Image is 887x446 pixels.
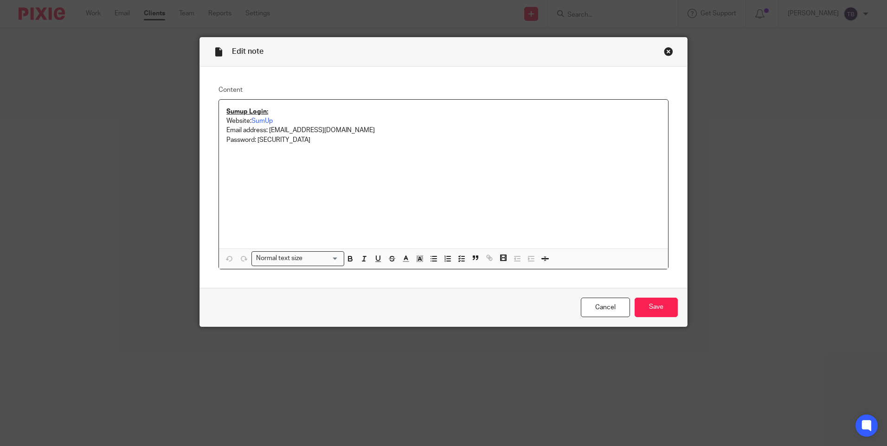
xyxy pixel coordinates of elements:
[226,135,661,145] p: Password: [SECURITY_DATA]
[664,47,673,56] div: Close this dialog window
[226,108,268,115] u: Sumup Login:
[251,118,273,124] a: SumUp
[251,251,344,266] div: Search for option
[219,85,668,95] label: Content
[232,48,264,55] span: Edit note
[226,116,661,126] p: Website:
[305,254,339,263] input: Search for option
[254,254,304,263] span: Normal text size
[635,298,678,318] input: Save
[581,298,630,318] a: Cancel
[226,126,661,135] p: Email address: [EMAIL_ADDRESS][DOMAIN_NAME]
